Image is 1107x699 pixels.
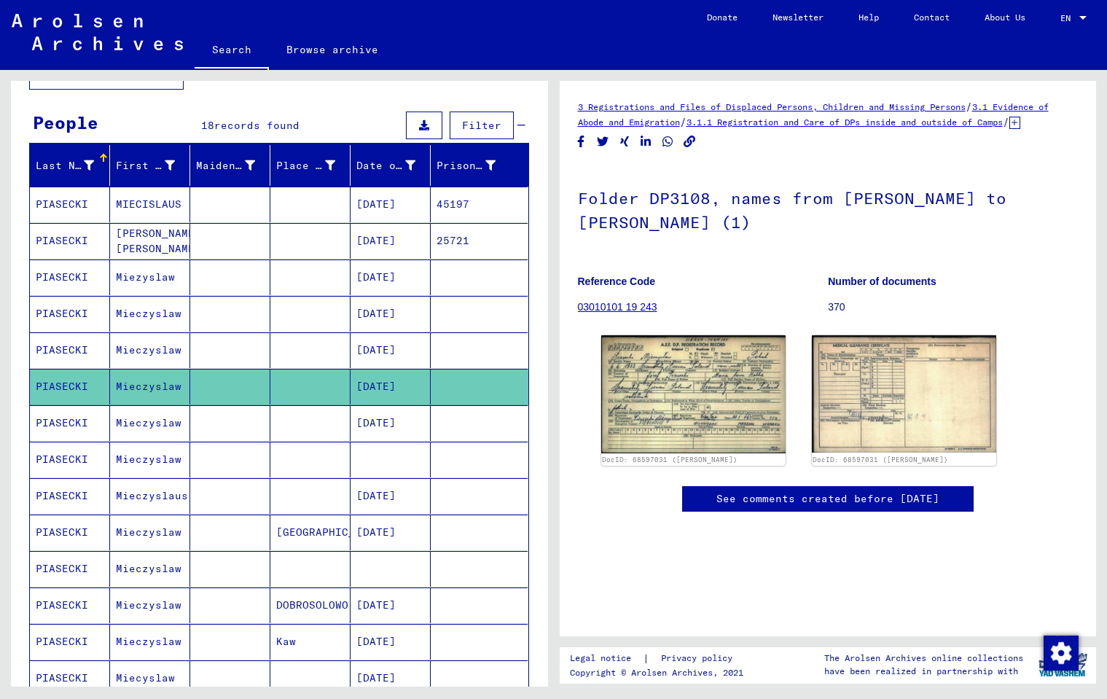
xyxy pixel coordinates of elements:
mat-cell: Mieczyslaw [110,624,190,660]
p: Copyright © Arolsen Archives, 2021 [570,666,750,679]
mat-cell: Mieczyslaw [110,369,190,405]
mat-cell: Mieczyslaw [110,332,190,368]
a: Privacy policy [649,651,750,666]
span: Filter [462,119,501,132]
mat-cell: 45197 [431,187,528,222]
mat-cell: Kaw [270,624,351,660]
div: | [570,651,750,666]
div: Last Name [36,154,112,177]
mat-header-cell: Place of Birth [270,145,351,186]
mat-cell: PIASECKI [30,223,110,259]
button: Share on Xing [617,133,633,151]
mat-cell: PIASECKI [30,442,110,477]
mat-header-cell: Prisoner # [431,145,528,186]
div: Maiden Name [196,158,255,173]
b: Reference Code [578,276,656,287]
mat-cell: [DATE] [351,187,431,222]
div: People [33,109,98,136]
a: See comments created before [DATE] [716,491,939,507]
button: Share on LinkedIn [638,133,654,151]
mat-cell: [DATE] [351,515,431,550]
mat-cell: PIASECKI [30,587,110,623]
a: Legal notice [570,651,643,666]
mat-cell: Mieczyslaw [110,296,190,332]
a: DocID: 68597031 ([PERSON_NAME]) [813,456,948,464]
mat-cell: PIASECKI [30,624,110,660]
mat-cell: [GEOGRAPHIC_DATA] [270,515,351,550]
div: Date of Birth [356,158,415,173]
mat-cell: Mieczyslaw [110,405,190,441]
mat-cell: PIASECKI [30,551,110,587]
div: First Name [116,158,175,173]
mat-cell: [DATE] [351,369,431,405]
span: / [680,115,687,128]
h1: Folder DP3108, names from [PERSON_NAME] to [PERSON_NAME] (1) [578,165,1079,253]
div: Zustimmung ändern [1043,635,1078,670]
div: First Name [116,154,193,177]
mat-cell: PIASECKI [30,296,110,332]
img: yv_logo.png [1036,647,1090,683]
a: 03010101 19 243 [578,301,657,313]
span: records found [214,119,300,132]
img: 002.jpg [812,335,996,453]
mat-cell: PIASECKI [30,259,110,295]
button: Share on Twitter [595,133,611,151]
mat-select-trigger: EN [1060,12,1071,23]
p: 370 [828,300,1078,315]
mat-cell: PIASECKI [30,660,110,696]
mat-cell: [DATE] [351,660,431,696]
div: Date of Birth [356,154,434,177]
mat-cell: PIASECKI [30,478,110,514]
mat-cell: [PERSON_NAME] [PERSON_NAME] [110,223,190,259]
mat-cell: [DATE] [351,405,431,441]
p: have been realized in partnership with [824,665,1023,678]
mat-cell: Mieczyslaus [110,478,190,514]
mat-cell: PIASECKI [30,405,110,441]
mat-cell: 25721 [431,223,528,259]
mat-cell: Miecyslaw [110,660,190,696]
mat-cell: DOBROSOLOWO [270,587,351,623]
div: Last Name [36,158,94,173]
mat-cell: Mieczyslaw [110,551,190,587]
span: / [966,100,972,113]
div: Prisoner # [437,154,514,177]
mat-cell: Mieczyslaw [110,587,190,623]
span: / [1003,115,1009,128]
mat-header-cell: First Name [110,145,190,186]
a: 3 Registrations and Files of Displaced Persons, Children and Missing Persons [578,101,966,112]
mat-cell: [DATE] [351,624,431,660]
mat-cell: PIASECKI [30,332,110,368]
mat-cell: [DATE] [351,296,431,332]
a: DocID: 68597031 ([PERSON_NAME]) [602,456,738,464]
span: 18 [201,119,214,132]
p: The Arolsen Archives online collections [824,652,1023,665]
a: Browse archive [269,32,396,67]
mat-cell: [DATE] [351,332,431,368]
button: Share on Facebook [574,133,589,151]
mat-cell: Mieczyslaw [110,442,190,477]
img: Arolsen_neg.svg [12,14,183,50]
mat-header-cell: Last Name [30,145,110,186]
mat-cell: MIECISLAUS [110,187,190,222]
div: Place of Birth [276,158,335,173]
mat-header-cell: Date of Birth [351,145,431,186]
button: Filter [450,112,514,139]
mat-cell: PIASECKI [30,369,110,405]
mat-header-cell: Maiden Name [190,145,270,186]
div: Maiden Name [196,154,273,177]
button: Share on WhatsApp [660,133,676,151]
img: Zustimmung ändern [1044,636,1079,671]
a: 3.1.1 Registration and Care of DPs inside and outside of Camps [687,117,1003,128]
mat-cell: PIASECKI [30,187,110,222]
div: Prisoner # [437,158,496,173]
mat-cell: PIASECKI [30,515,110,550]
mat-cell: [DATE] [351,478,431,514]
mat-cell: [DATE] [351,587,431,623]
mat-cell: [DATE] [351,259,431,295]
button: Copy link [682,133,697,151]
mat-cell: [DATE] [351,223,431,259]
mat-cell: Mieczyslaw [110,515,190,550]
b: Number of documents [828,276,936,287]
div: Place of Birth [276,154,353,177]
img: 001.jpg [601,335,786,453]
